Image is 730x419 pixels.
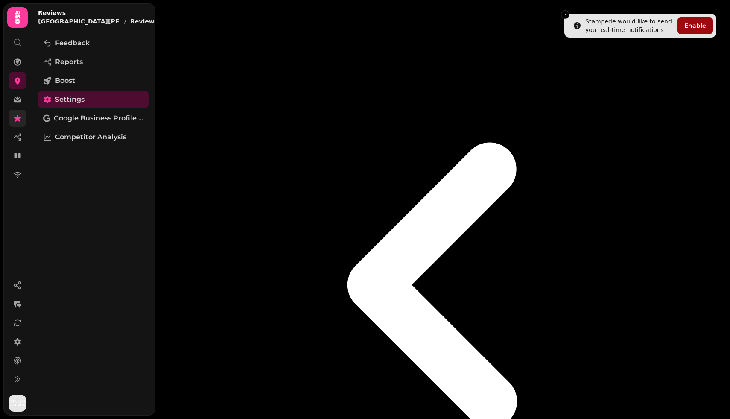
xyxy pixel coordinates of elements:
nav: Tabs [31,31,155,416]
a: Settings [38,91,149,108]
button: Close toast [561,10,569,19]
button: User avatar [7,395,28,412]
span: Feedback [55,38,90,48]
p: [GEOGRAPHIC_DATA][PERSON_NAME] [38,17,120,26]
a: Boost [38,72,149,89]
h2: Reviews [38,9,165,17]
a: Competitor Analysis [38,129,149,146]
span: Settings [55,94,85,105]
a: Google Business Profile (Beta) [38,110,149,127]
a: Reports [38,53,149,70]
button: Reviews [130,17,165,26]
a: go-back [161,281,730,289]
span: Google Business Profile (Beta) [54,113,143,123]
button: Enable [677,17,713,34]
nav: breadcrumb [38,17,165,26]
span: Reports [55,57,83,67]
a: Feedback [38,35,149,52]
span: Boost [55,76,75,86]
span: Competitor Analysis [55,132,126,142]
img: User avatar [9,395,26,412]
div: Stampede would like to send you real-time notifications [585,17,674,34]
